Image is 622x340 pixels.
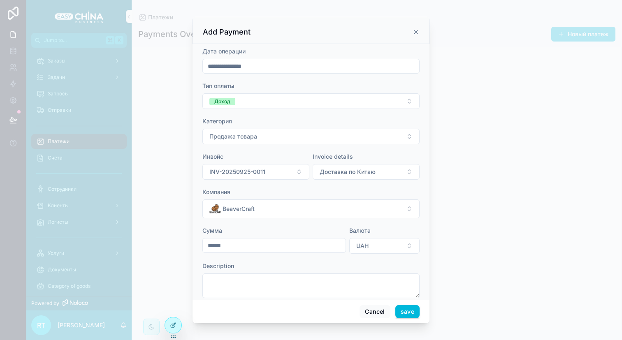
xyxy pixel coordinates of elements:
[320,168,376,176] span: Доставка по Китаю
[202,153,223,160] span: Инвойс
[349,238,420,254] button: Select Button
[202,262,234,269] span: Description
[202,48,246,55] span: Дата операции
[313,164,420,180] button: Select Button
[202,188,230,195] span: Компания
[356,242,369,250] span: UAH
[209,132,257,141] span: Продажа товара
[202,93,420,109] button: Select Button
[313,153,353,160] span: Invoice details
[202,164,309,180] button: Select Button
[209,168,265,176] span: INV-20250925-0011
[202,82,234,89] span: Тип оплаты
[395,305,420,318] button: save
[202,199,420,218] button: Select Button
[223,205,255,213] span: BeaverCraft
[202,118,232,125] span: Категория
[360,305,390,318] button: Cancel
[203,27,251,37] h3: Add Payment
[202,227,222,234] span: Сумма
[349,227,371,234] span: Валюта
[214,98,230,105] div: Доход
[202,129,420,144] button: Select Button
